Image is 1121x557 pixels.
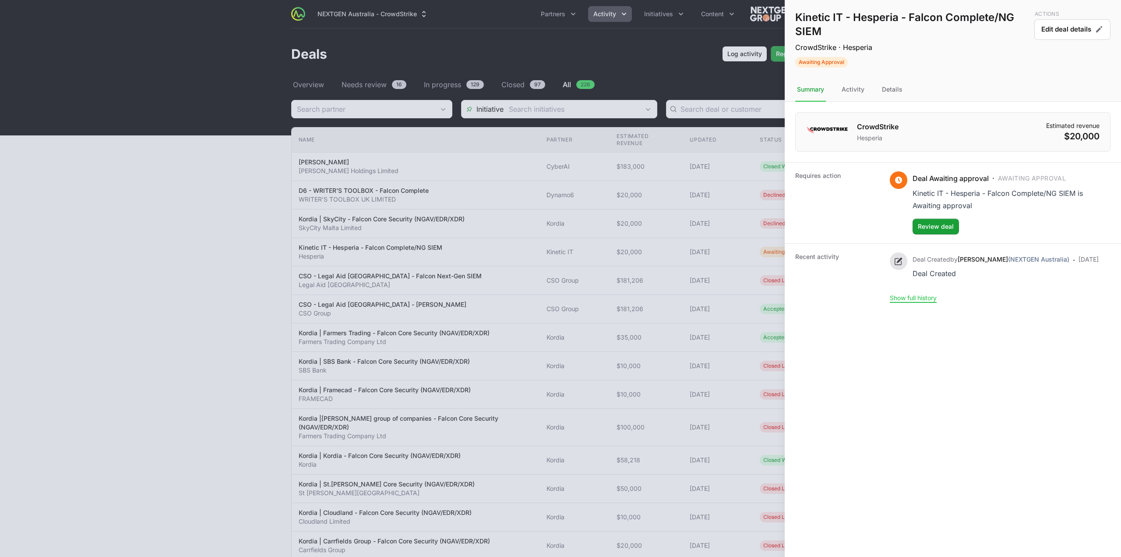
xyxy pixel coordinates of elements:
[913,219,959,234] button: Review deal
[913,255,950,263] span: Deal Created
[1073,254,1075,280] span: ·
[890,294,937,302] button: Show full history
[913,173,989,184] span: Deal Awaiting approval
[795,11,1031,39] h1: Kinetic IT - Hesperia - Falcon Complete/NG SIEM
[806,121,848,139] img: CrowdStrike
[880,78,904,102] div: Details
[958,255,1069,263] a: [PERSON_NAME](NEXTGEN Australia)
[1046,121,1100,130] dt: Estimated revenue
[1079,255,1099,263] time: [DATE]
[785,78,1121,102] nav: Tabs
[913,267,1069,280] div: Deal Created
[795,252,879,302] dt: Recent activity
[795,171,879,234] dt: Requires action
[913,187,1110,212] div: Kinetic IT - Hesperia - Falcon Complete/NG SIEM is Awaiting approval
[1046,130,1100,142] dd: $20,000
[918,221,954,232] span: Review deal
[857,121,899,132] h1: CrowdStrike
[840,78,866,102] div: Activity
[1008,255,1069,263] span: (NEXTGEN Australia)
[1035,11,1110,18] p: Actions
[913,173,1110,184] p: ·
[857,134,899,142] p: Hesperia
[1034,11,1110,67] div: Deal actions
[795,42,1031,53] p: CrowdStrike · Hesperia
[913,255,1069,264] p: by
[998,174,1066,183] span: Awaiting Approval
[890,252,1099,294] ul: Activity history timeline
[1034,19,1110,40] button: Edit deal details
[795,78,826,102] div: Summary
